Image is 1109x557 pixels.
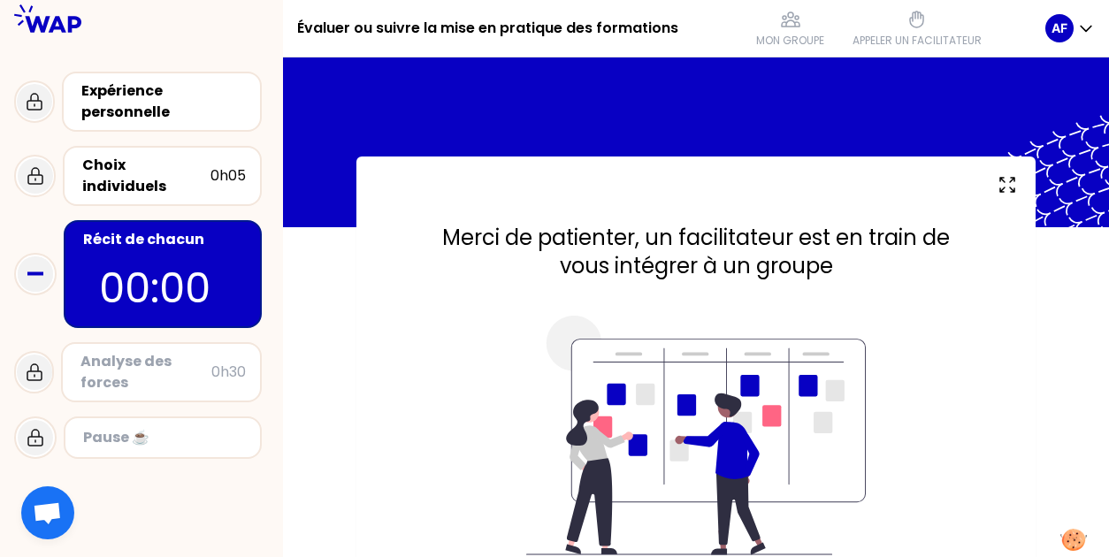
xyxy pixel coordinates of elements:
h2: Merci de patienter, un facilitateur est en train de vous intégrer à un groupe [392,224,1000,280]
p: 00:00 [99,257,226,319]
div: 0h05 [210,165,246,187]
button: Mon groupe [749,2,831,55]
div: Récit de chacun [83,229,246,250]
div: Pause ☕️ [83,427,246,448]
div: Open chat [21,486,74,539]
p: AF [1052,19,1067,37]
button: AF [1045,14,1095,42]
p: Appeler un facilitateur [853,34,982,48]
div: Expérience personnelle [81,80,246,123]
div: Choix individuels [82,155,210,197]
button: Appeler un facilitateur [845,2,989,55]
div: 0h30 [211,362,246,383]
p: Mon groupe [756,34,824,48]
div: Analyse des forces [80,351,211,393]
